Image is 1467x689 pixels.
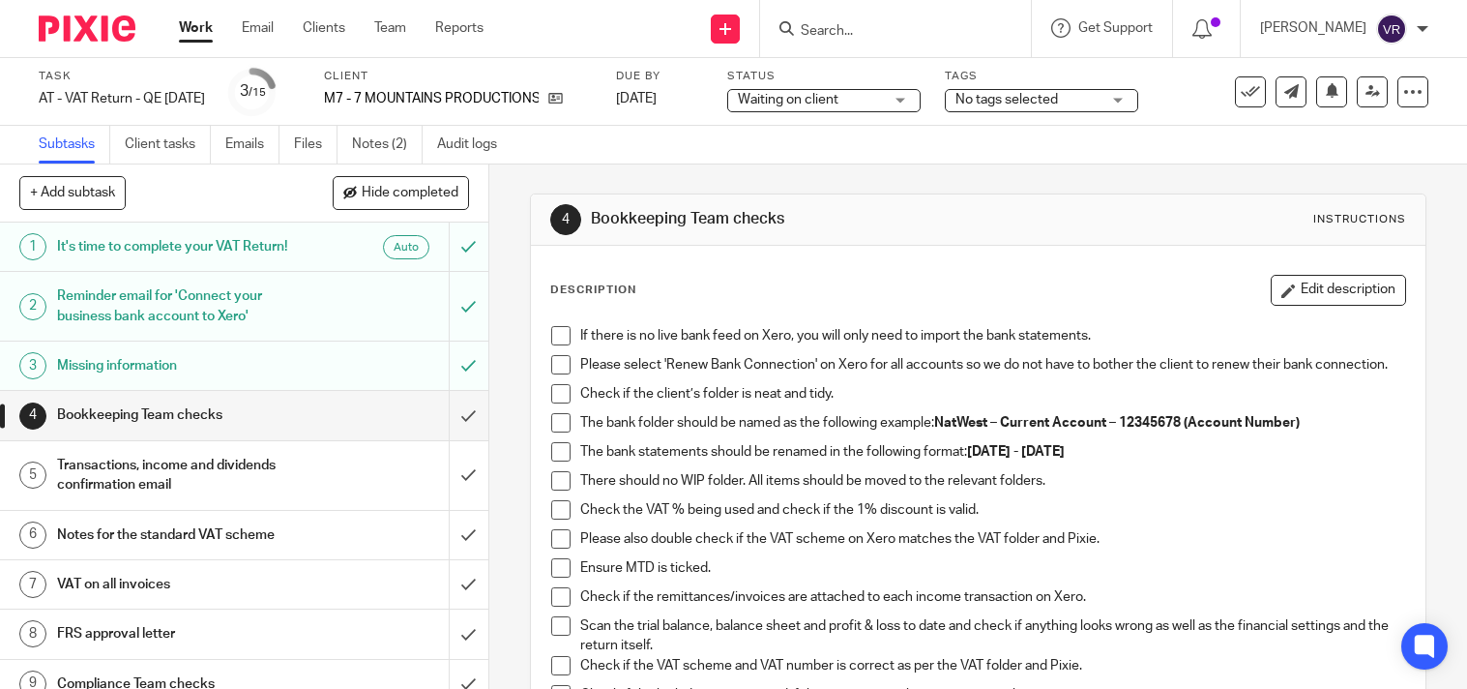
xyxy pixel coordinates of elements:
div: 3 [240,80,266,103]
h1: VAT on all invoices [57,570,306,599]
label: Due by [616,69,703,84]
p: If there is no live bank feed on Xero, you will only need to import the bank statements. [580,326,1405,345]
h1: Bookkeeping Team checks [57,401,306,430]
a: Emails [225,126,279,164]
p: The bank folder should be named as the following example: [580,413,1405,433]
p: The bank statements should be renamed in the following format: [580,442,1405,462]
h1: It's time to complete your VAT Return! [57,232,306,261]
div: 8 [19,620,46,647]
h1: Reminder email for 'Connect your business bank account to Xero' [57,282,306,331]
h1: Bookkeeping Team checks [591,209,1019,229]
img: svg%3E [1376,14,1407,45]
a: Subtasks [39,126,110,164]
div: Instructions [1313,212,1406,227]
p: [PERSON_NAME] [1260,18,1366,38]
div: 6 [19,522,46,549]
p: Scan the trial balance, balance sheet and profit & loss to date and check if anything looks wrong... [580,616,1405,656]
button: Hide completed [333,176,469,209]
a: Audit logs [437,126,512,164]
small: /15 [249,87,266,98]
label: Client [324,69,592,84]
label: Status [727,69,921,84]
div: 4 [19,403,46,430]
label: Task [39,69,205,84]
div: AT - VAT Return - QE [DATE] [39,89,205,108]
span: Get Support [1078,21,1153,35]
p: Check if the remittances/invoices are attached to each income transaction on Xero. [580,587,1405,607]
a: Email [242,18,274,38]
div: 7 [19,571,46,598]
span: Waiting on client [738,93,838,106]
p: Check if the client’s folder is neat and tidy. [580,384,1405,404]
a: Client tasks [125,126,211,164]
button: Edit description [1271,275,1406,306]
span: [DATE] [616,92,657,105]
a: Files [294,126,337,164]
input: Search [799,23,973,41]
h1: Notes for the standard VAT scheme [57,521,306,550]
div: 4 [550,204,581,235]
strong: [DATE] - [DATE] [967,445,1065,459]
p: Check the VAT % being used and check if the 1% discount is valid. [580,500,1405,520]
p: Please select 'Renew Bank Connection' on Xero for all accounts so we do not have to bother the cl... [580,355,1405,374]
div: 3 [19,352,46,379]
h1: Transactions, income and dividends confirmation email [57,451,306,500]
a: Reports [435,18,484,38]
h1: FRS approval letter [57,619,306,648]
p: Ensure MTD is ticked. [580,558,1405,578]
span: No tags selected [955,93,1058,106]
span: Hide completed [362,186,458,201]
label: Tags [945,69,1138,84]
h1: Missing information [57,351,306,380]
div: 5 [19,462,46,489]
div: 2 [19,293,46,320]
p: Description [550,283,636,298]
div: Auto [383,235,429,259]
button: + Add subtask [19,176,126,209]
strong: NatWest – Current Account – 12345678 (Account Number) [934,416,1300,430]
p: Check if the VAT scheme and VAT number is correct as per the VAT folder and Pixie. [580,656,1405,675]
a: Clients [303,18,345,38]
p: There should no WIP folder. All items should be moved to the relevant folders. [580,471,1405,491]
img: Pixie [39,15,135,42]
div: AT - VAT Return - QE 31-07-2025 [39,89,205,108]
p: Please also double check if the VAT scheme on Xero matches the VAT folder and Pixie. [580,529,1405,549]
a: Notes (2) [352,126,423,164]
a: Work [179,18,213,38]
div: 1 [19,233,46,260]
a: Team [374,18,406,38]
p: M7 - 7 MOUNTAINS PRODUCTIONS LTD [324,89,539,108]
